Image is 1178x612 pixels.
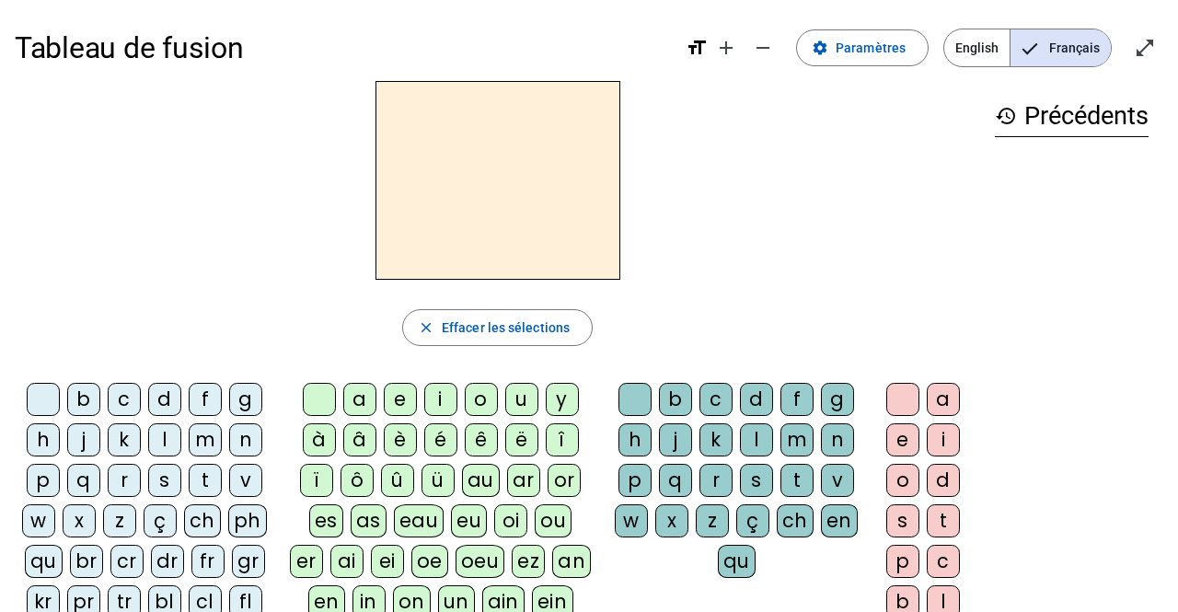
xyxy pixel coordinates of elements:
[394,504,445,537] div: eau
[465,383,498,416] div: o
[70,545,103,578] div: br
[330,545,364,578] div: ai
[148,464,181,497] div: s
[343,423,376,456] div: â
[411,545,448,578] div: oe
[371,545,404,578] div: ei
[686,37,708,59] mat-icon: format_size
[708,29,745,66] button: Augmenter la taille de la police
[108,464,141,497] div: r
[780,464,814,497] div: t
[699,464,733,497] div: r
[67,383,100,416] div: b
[927,464,960,497] div: d
[796,29,929,66] button: Paramètres
[303,423,336,456] div: à
[341,464,374,497] div: ô
[821,504,858,537] div: en
[189,383,222,416] div: f
[422,464,455,497] div: ü
[108,423,141,456] div: k
[507,464,540,497] div: ar
[812,40,828,56] mat-icon: settings
[836,37,906,59] span: Paramètres
[995,105,1017,127] mat-icon: history
[548,464,581,497] div: or
[228,504,267,537] div: ph
[144,504,177,537] div: ç
[290,545,323,578] div: er
[229,464,262,497] div: v
[103,504,136,537] div: z
[745,29,781,66] button: Diminuer la taille de la police
[740,423,773,456] div: l
[189,423,222,456] div: m
[27,423,60,456] div: h
[740,464,773,497] div: s
[402,309,593,346] button: Effacer les sélections
[927,545,960,578] div: c
[546,383,579,416] div: y
[659,383,692,416] div: b
[418,319,434,336] mat-icon: close
[505,383,538,416] div: u
[821,383,854,416] div: g
[229,423,262,456] div: n
[740,383,773,416] div: d
[699,383,733,416] div: c
[659,423,692,456] div: j
[67,423,100,456] div: j
[618,423,652,456] div: h
[659,464,692,497] div: q
[1011,29,1111,66] span: Français
[995,96,1149,137] h3: Précédents
[424,423,457,456] div: é
[456,545,505,578] div: oeu
[699,423,733,456] div: k
[465,423,498,456] div: ê
[512,545,545,578] div: ez
[451,504,487,537] div: eu
[752,37,774,59] mat-icon: remove
[63,504,96,537] div: x
[151,545,184,578] div: dr
[715,37,737,59] mat-icon: add
[442,317,570,339] span: Effacer les sélections
[229,383,262,416] div: g
[15,18,671,77] h1: Tableau de fusion
[618,464,652,497] div: p
[886,423,919,456] div: e
[351,504,387,537] div: as
[780,423,814,456] div: m
[381,464,414,497] div: û
[110,545,144,578] div: cr
[184,504,221,537] div: ch
[1126,29,1163,66] button: Entrer en plein écran
[552,545,591,578] div: an
[232,545,265,578] div: gr
[148,383,181,416] div: d
[777,504,814,537] div: ch
[22,504,55,537] div: w
[821,464,854,497] div: v
[736,504,769,537] div: ç
[886,504,919,537] div: s
[927,383,960,416] div: a
[300,464,333,497] div: ï
[67,464,100,497] div: q
[1134,37,1156,59] mat-icon: open_in_full
[780,383,814,416] div: f
[886,464,919,497] div: o
[615,504,648,537] div: w
[535,504,572,537] div: ou
[189,464,222,497] div: t
[462,464,500,497] div: au
[191,545,225,578] div: fr
[108,383,141,416] div: c
[27,464,60,497] div: p
[25,545,63,578] div: qu
[718,545,756,578] div: qu
[384,383,417,416] div: e
[494,504,527,537] div: oi
[821,423,854,456] div: n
